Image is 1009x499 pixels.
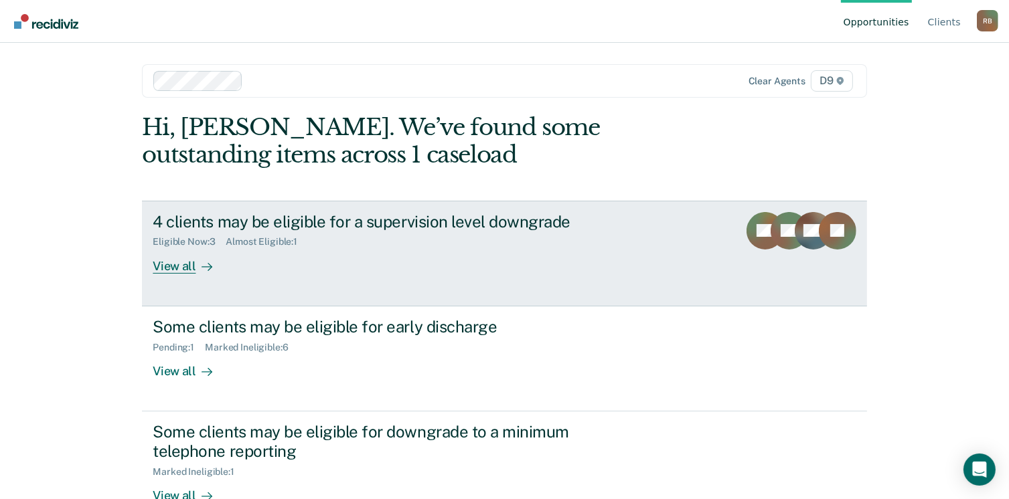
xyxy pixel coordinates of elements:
button: Profile dropdown button [977,10,998,31]
div: Eligible Now : 3 [153,236,226,247]
span: D9 [811,70,853,92]
div: R B [977,10,998,31]
img: Recidiviz [14,14,78,29]
a: Some clients may be eligible for early dischargePending:1Marked Ineligible:6View all [142,306,866,411]
div: Clear agents [749,76,805,87]
div: Some clients may be eligible for downgrade to a minimum telephone reporting [153,422,623,461]
div: Marked Ineligible : 1 [153,466,244,478]
div: Hi, [PERSON_NAME]. We’ve found some outstanding items across 1 caseload [142,114,722,169]
div: Pending : 1 [153,342,205,353]
div: Marked Ineligible : 6 [205,342,299,353]
div: Almost Eligible : 1 [226,236,308,247]
div: 4 clients may be eligible for a supervision level downgrade [153,212,623,231]
div: View all [153,353,228,379]
a: 4 clients may be eligible for a supervision level downgradeEligible Now:3Almost Eligible:1View all [142,201,866,306]
div: Open Intercom Messenger [963,454,996,486]
div: View all [153,247,228,274]
div: Some clients may be eligible for early discharge [153,317,623,336]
